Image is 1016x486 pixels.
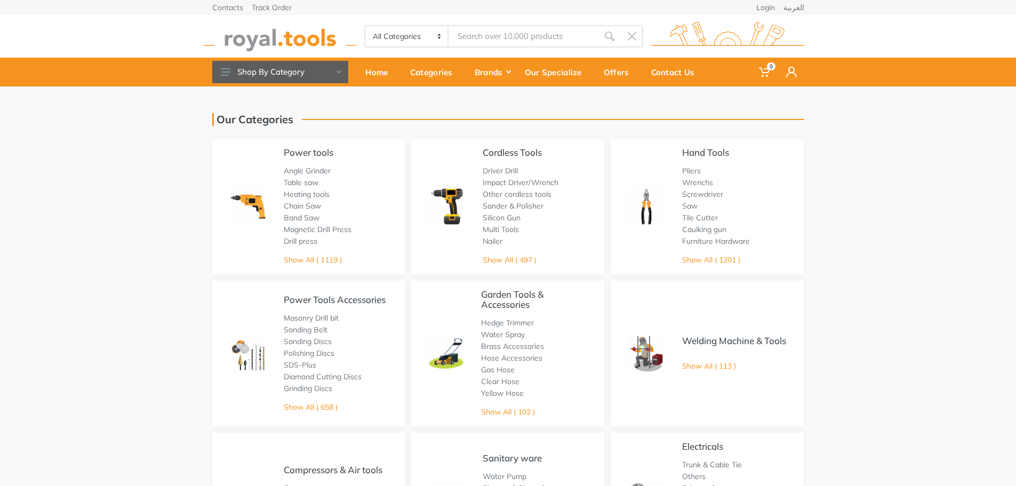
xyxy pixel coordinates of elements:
a: Show All ( 1119 ) [284,255,342,265]
a: Table saw [284,178,318,187]
a: Magnetic Drill Press [284,225,351,234]
a: Show All ( 658 ) [284,402,338,412]
select: Category [365,26,449,46]
span: 0 [767,62,775,70]
div: Brands [467,61,517,83]
a: Water Spray [481,330,525,339]
img: Royal - Cordless Tools [427,187,467,226]
a: Sanding Discs [284,337,332,346]
input: Site search [449,25,598,47]
img: Royal - Power tools [228,187,268,226]
a: Contact Us [644,58,709,86]
a: Sander & Polisher [483,201,543,211]
a: SDS-Plus [284,360,316,370]
h1: Our Categories [212,113,293,126]
a: Impact Driver/Wrench [483,178,558,187]
a: Screwdriver [682,189,723,199]
a: العربية [783,4,804,11]
a: Drill press [284,236,317,246]
div: Categories [403,61,467,83]
a: Garden Tools & Accessories [481,289,543,310]
a: 0 [751,58,779,86]
a: Diamond Cutting Discs [284,372,362,381]
a: Furniture Hardware [682,236,750,246]
a: Trunk & Cable Tie [682,460,742,469]
a: Categories [403,58,467,86]
a: Power Tools Accessories [284,294,386,305]
img: Royal - Hand Tools [627,187,666,226]
button: Shop By Category [212,61,348,83]
a: Heating tools [284,189,330,199]
a: Silicon Gun [483,213,521,222]
a: Show All ( 497 ) [483,255,537,265]
img: royal.tools Logo [204,22,357,51]
img: royal.tools Logo [651,22,804,51]
a: Welding Machine & Tools [682,335,786,346]
a: Others [682,472,706,481]
a: Band Saw [284,213,319,222]
div: Offers [596,61,644,83]
a: Pliers [682,166,701,176]
a: Hose Accessories [481,353,542,363]
a: Saw [682,201,698,211]
a: Masonry Drill bit [284,313,339,323]
a: Offers [596,58,644,86]
a: Show All ( 1201 ) [682,255,740,265]
a: Clear Hose [481,377,519,386]
a: Chain Saw [284,201,321,211]
a: Hedge Trimmer [481,318,534,328]
a: Contacts [212,4,243,11]
a: Angle Grinder [284,166,331,176]
a: Wrenchs [682,178,713,187]
a: Compressors & Air tools [284,464,382,475]
div: Home [358,61,403,83]
img: Royal - Power Tools Accessories [228,334,268,373]
div: Our Specialize [517,61,596,83]
a: Login [756,4,775,11]
a: Power tools [284,147,333,158]
a: Cordless Tools [483,147,542,158]
a: Our Specialize [517,58,596,86]
a: Show All ( 113 ) [682,361,736,371]
a: Home [358,58,403,86]
a: Tile Cutter [682,213,718,222]
a: Yellow Hose [481,388,524,398]
a: Gas Hose [481,365,515,375]
a: Hand Tools [682,147,729,158]
div: Contact Us [644,61,709,83]
a: Show All ( 102 ) [481,407,535,417]
img: Royal - Welding Machine & Tools [627,334,666,373]
a: Brass Accessories [481,341,544,351]
a: Driver Drill [483,166,518,176]
a: Nailer [483,236,502,246]
a: Polishing Discs [284,348,334,358]
a: Multi Tools [483,225,519,234]
a: Sanding Belt [284,325,327,334]
a: Other cordless tools [483,189,551,199]
a: Grinding Discs [284,384,332,393]
img: Royal - Garden Tools & Accessories [427,334,465,372]
a: Track Order [252,4,292,11]
a: Electricals [682,441,723,452]
a: Water Pump [483,472,526,481]
a: Caulking gun [682,225,726,234]
a: Sanitary ware [483,452,542,464]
